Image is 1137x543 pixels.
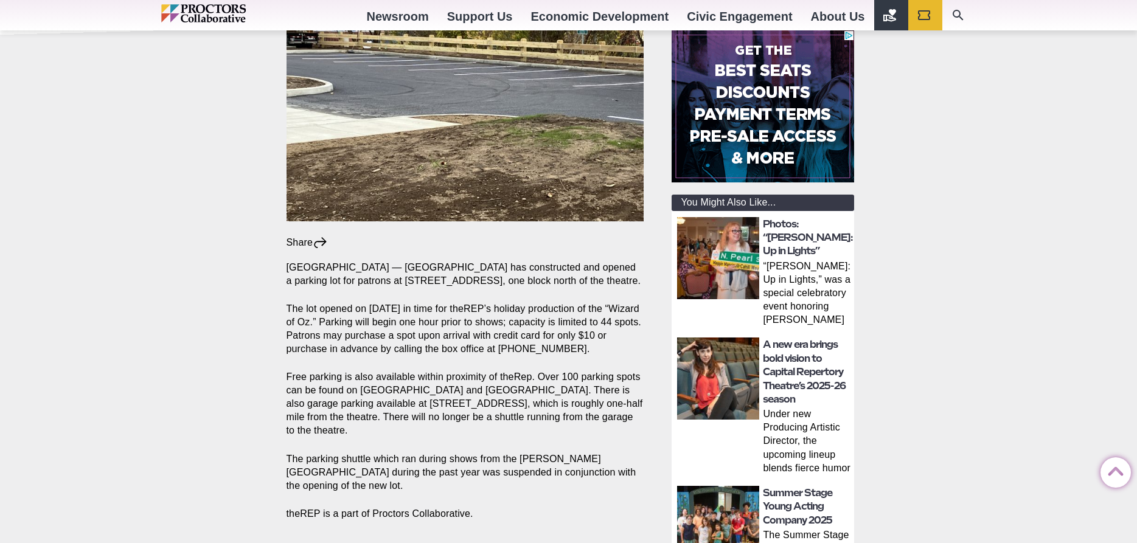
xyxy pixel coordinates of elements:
img: Proctors logo [161,4,298,22]
a: Back to Top [1100,458,1125,482]
p: “[PERSON_NAME]: Up in Lights,” was a special celebratory event honoring [PERSON_NAME] extraordina... [763,260,850,329]
a: Photos: “[PERSON_NAME]: Up in Lights” [763,218,853,257]
p: theREP is a part of Proctors Collaborative. [287,507,644,521]
a: Summer Stage Young Acting Company 2025 [763,487,832,526]
img: thumbnail: Photos: “Maggie: Up in Lights” [677,217,759,299]
p: [GEOGRAPHIC_DATA] — [GEOGRAPHIC_DATA] has constructed and opened a parking lot for patrons at [ST... [287,261,644,288]
a: A new era brings bold vision to Capital Repertory Theatre’s 2025-26 season [763,339,846,405]
div: You Might Also Like... [672,195,854,211]
img: thumbnail: A new era brings bold vision to Capital Repertory Theatre’s 2025-26 season [677,337,759,420]
div: Share [287,236,329,249]
p: The parking shuttle which ran during shows from the [PERSON_NAME][GEOGRAPHIC_DATA] during the pas... [287,452,644,493]
p: Free parking is also available within proximity of theRep. Over 100 parking spots can be found on... [287,370,644,437]
iframe: Advertisement [672,30,854,182]
p: The lot opened on [DATE] in time for theREP’s holiday production of the “Wizard of Oz.” Parking w... [287,302,644,356]
p: Under new Producing Artistic Director, the upcoming lineup blends fierce humor and dazzling theat... [763,407,850,477]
